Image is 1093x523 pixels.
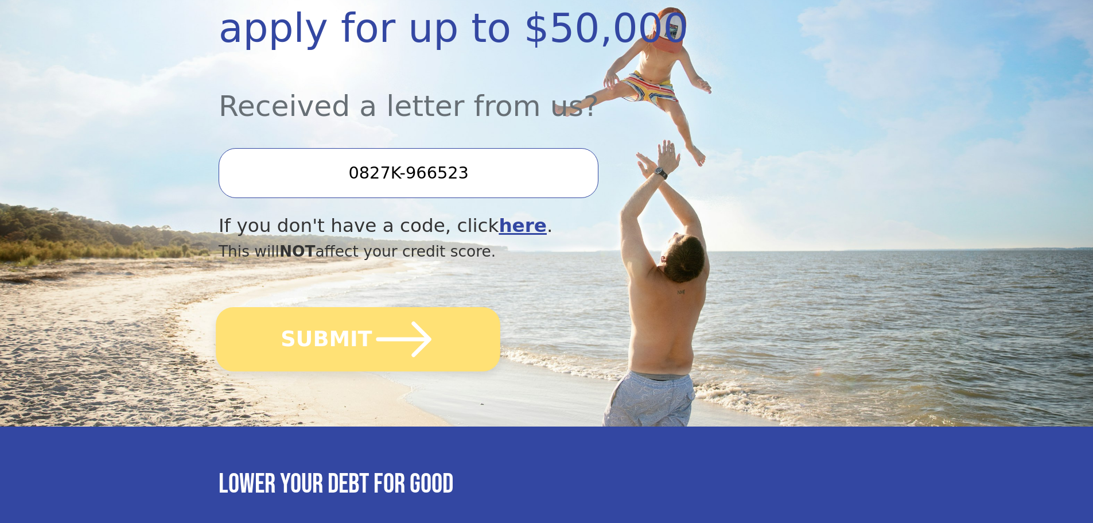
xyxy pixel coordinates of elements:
[219,58,776,127] div: Received a letter from us?
[219,212,776,240] div: If you don't have a code, click .
[499,215,547,237] a: here
[216,307,500,371] button: SUBMIT
[219,468,874,501] h3: Lower your debt for good
[219,240,776,263] div: This will affect your credit score.
[279,242,316,260] span: NOT
[219,148,598,197] input: Enter your Offer Code:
